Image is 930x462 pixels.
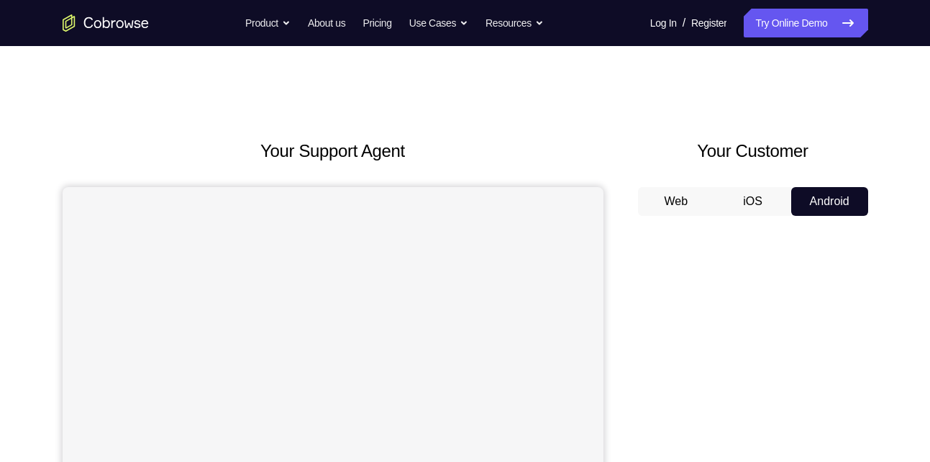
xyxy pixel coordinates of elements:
[485,9,544,37] button: Resources
[714,187,791,216] button: iOS
[63,14,149,32] a: Go to the home page
[63,138,603,164] h2: Your Support Agent
[245,9,291,37] button: Product
[650,9,677,37] a: Log In
[308,9,345,37] a: About us
[683,14,685,32] span: /
[638,138,868,164] h2: Your Customer
[791,187,868,216] button: Android
[638,187,715,216] button: Web
[363,9,391,37] a: Pricing
[744,9,867,37] a: Try Online Demo
[409,9,468,37] button: Use Cases
[691,9,726,37] a: Register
